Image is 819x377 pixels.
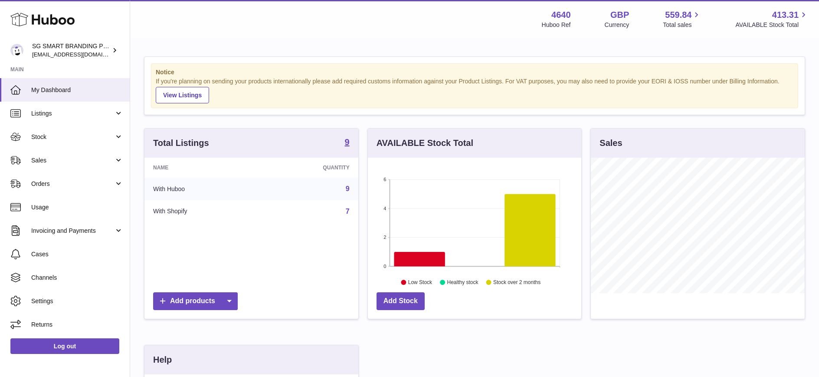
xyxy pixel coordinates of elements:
span: Orders [31,180,114,188]
div: SG SMART BRANDING PTE. LTD. [32,42,110,59]
strong: GBP [610,9,629,21]
span: Usage [31,203,123,212]
text: 6 [383,177,386,182]
text: 4 [383,206,386,211]
td: With Shopify [144,200,260,223]
a: 9 [346,185,350,192]
span: Channels [31,274,123,282]
div: Currency [605,21,629,29]
span: Sales [31,156,114,165]
a: Add products [153,292,238,310]
th: Quantity [260,158,358,178]
text: Low Stock [408,279,432,285]
td: With Huboo [144,178,260,200]
text: 2 [383,235,386,240]
h3: AVAILABLE Stock Total [377,137,473,149]
span: AVAILABLE Stock Total [735,21,809,29]
a: 7 [346,208,350,215]
span: Invoicing and Payments [31,227,114,235]
a: Add Stock [377,292,425,310]
span: Returns [31,321,123,329]
h3: Sales [600,137,622,149]
span: 559.84 [665,9,691,21]
div: Huboo Ref [542,21,571,29]
text: Stock over 2 months [493,279,541,285]
text: 0 [383,264,386,269]
strong: Notice [156,68,793,76]
div: If you're planning on sending your products internationally please add required customs informati... [156,77,793,103]
span: Settings [31,297,123,305]
span: Total sales [663,21,701,29]
span: 413.31 [772,9,799,21]
span: [EMAIL_ADDRESS][DOMAIN_NAME] [32,51,128,58]
img: uktopsmileshipping@gmail.com [10,44,23,57]
text: Healthy stock [447,279,478,285]
a: View Listings [156,87,209,103]
span: Stock [31,133,114,141]
a: 559.84 Total sales [663,9,701,29]
h3: Help [153,354,172,366]
span: Cases [31,250,123,258]
strong: 9 [345,138,350,146]
h3: Total Listings [153,137,209,149]
strong: 4640 [551,9,571,21]
a: 413.31 AVAILABLE Stock Total [735,9,809,29]
a: Log out [10,338,119,354]
a: 9 [345,138,350,148]
span: Listings [31,109,114,118]
th: Name [144,158,260,178]
span: My Dashboard [31,86,123,94]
